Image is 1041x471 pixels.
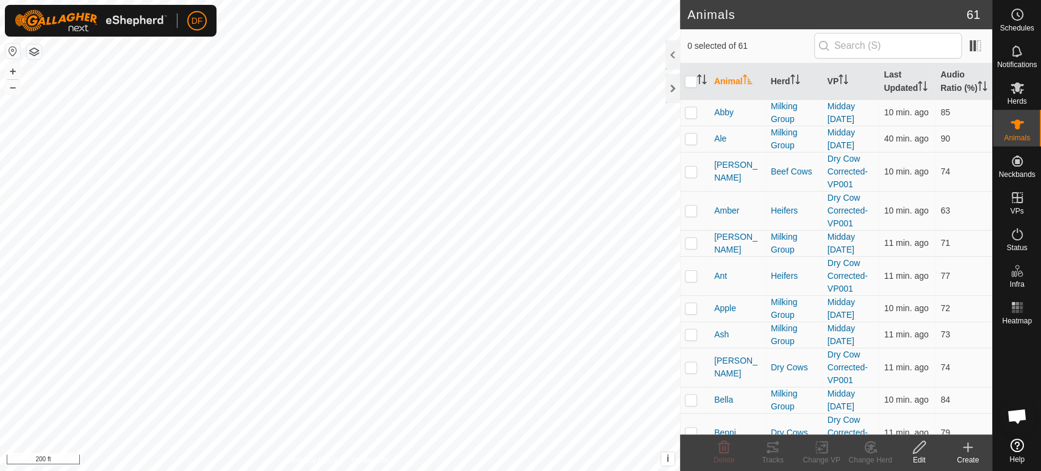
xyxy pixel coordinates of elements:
div: Heifers [771,270,818,282]
a: Midday [DATE] [828,389,855,411]
span: 90 [940,134,950,143]
a: Help [993,434,1041,468]
a: Dry Cow Corrected-VP001 [828,154,868,189]
input: Search (S) [814,33,962,59]
span: VPs [1010,207,1023,215]
span: Benni [714,426,736,439]
span: Sep 10, 2025, 12:32 PM [884,362,928,372]
div: Change Herd [846,455,895,466]
span: Ant [714,270,727,282]
span: 84 [940,395,950,404]
p-sorticon: Activate to sort [978,83,987,93]
span: 74 [940,362,950,372]
span: Status [1006,244,1027,251]
th: Last Updated [879,63,935,100]
button: – [5,80,20,95]
p-sorticon: Activate to sort [918,83,928,93]
div: Milking Group [771,126,818,152]
span: Amber [714,204,739,217]
button: Map Layers [27,45,41,59]
h2: Animals [687,7,967,22]
span: 0 selected of 61 [687,40,814,52]
span: Sep 10, 2025, 12:33 PM [884,107,928,117]
div: Create [943,455,992,466]
span: Sep 10, 2025, 12:33 PM [884,167,928,176]
span: 79 [940,428,950,437]
span: Schedules [1000,24,1034,32]
span: Infra [1009,281,1024,288]
span: 72 [940,303,950,313]
span: Delete [714,456,735,464]
span: Apple [714,302,736,315]
span: [PERSON_NAME] [714,354,761,380]
span: 73 [940,329,950,339]
div: Milking Group [771,387,818,413]
span: 85 [940,107,950,117]
div: Beef Cows [771,165,818,178]
span: 77 [940,271,950,281]
th: Audio Ratio (%) [935,63,992,100]
span: Herds [1007,98,1026,105]
div: Open chat [999,398,1036,434]
span: Neckbands [998,171,1035,178]
span: Heatmap [1002,317,1032,325]
span: 61 [967,5,980,24]
img: Gallagher Logo [15,10,167,32]
button: i [661,452,674,466]
a: Privacy Policy [292,455,337,466]
div: Dry Cows [771,426,818,439]
div: Heifers [771,204,818,217]
p-sorticon: Activate to sort [697,76,707,86]
span: Sep 10, 2025, 12:33 PM [884,395,928,404]
span: Ash [714,328,729,341]
a: Dry Cow Corrected-VP001 [828,415,868,450]
div: Edit [895,455,943,466]
span: Notifications [997,61,1037,68]
a: Dry Cow Corrected-VP001 [828,350,868,385]
span: Sep 10, 2025, 12:33 PM [884,206,928,215]
div: Milking Group [771,100,818,126]
a: Dry Cow Corrected-VP001 [828,258,868,293]
span: Bella [714,394,733,406]
span: Sep 10, 2025, 12:03 PM [884,134,928,143]
div: Change VP [797,455,846,466]
div: Tracks [748,455,797,466]
p-sorticon: Activate to sort [743,76,753,86]
p-sorticon: Activate to sort [839,76,848,86]
div: Milking Group [771,231,818,256]
div: Dry Cows [771,361,818,374]
span: i [667,453,669,464]
a: Midday [DATE] [828,128,855,150]
span: Sep 10, 2025, 12:32 PM [884,428,928,437]
p-sorticon: Activate to sort [790,76,800,86]
span: Sep 10, 2025, 12:33 PM [884,329,928,339]
span: Sep 10, 2025, 12:32 PM [884,238,928,248]
a: Midday [DATE] [828,323,855,346]
span: Abby [714,106,734,119]
a: Midday [DATE] [828,297,855,320]
span: Animals [1004,134,1030,142]
div: Milking Group [771,296,818,322]
button: + [5,64,20,79]
span: [PERSON_NAME] [714,231,761,256]
a: Midday [DATE] [828,232,855,254]
span: 63 [940,206,950,215]
span: DF [191,15,203,27]
span: [PERSON_NAME] [714,159,761,184]
th: Herd [766,63,823,100]
span: Help [1009,456,1025,463]
a: Midday [DATE] [828,101,855,124]
th: VP [823,63,879,100]
a: Contact Us [352,455,388,466]
span: 74 [940,167,950,176]
a: Dry Cow Corrected-VP001 [828,193,868,228]
span: Sep 10, 2025, 12:33 PM [884,303,928,313]
span: 71 [940,238,950,248]
button: Reset Map [5,44,20,59]
span: Sep 10, 2025, 12:32 PM [884,271,928,281]
th: Animal [709,63,766,100]
span: Ale [714,132,726,145]
div: Milking Group [771,322,818,348]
